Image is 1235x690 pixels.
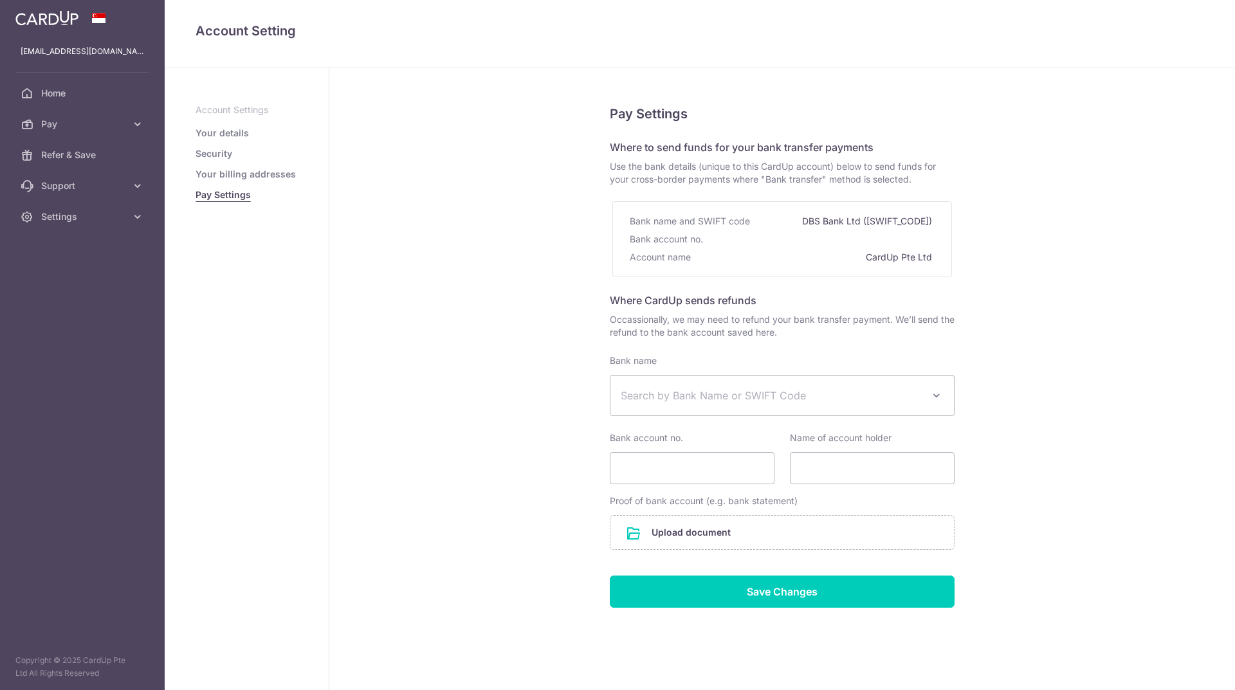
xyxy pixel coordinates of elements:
[630,230,706,248] div: Bank account no.
[196,147,232,160] a: Security
[41,149,126,161] span: Refer & Save
[610,515,955,550] div: Upload document
[610,160,955,186] span: Use the bank details (unique to this CardUp account) below to send funds for your cross-border pa...
[196,127,249,140] a: Your details
[15,10,78,26] img: CardUp
[610,495,798,507] label: Proof of bank account (e.g. bank statement)
[610,431,683,444] label: Bank account no.
[802,212,935,230] div: DBS Bank Ltd ([SWIFT_CODE])
[196,23,296,39] span: translation missing: en.refund_bank_accounts.show.title.account_setting
[196,104,298,116] p: Account Settings
[630,212,753,230] div: Bank name and SWIFT code
[621,388,923,403] span: Search by Bank Name or SWIFT Code
[610,576,955,608] input: Save Changes
[610,141,874,154] span: Where to send funds for your bank transfer payments
[630,248,693,266] div: Account name
[610,294,756,307] span: Where CardUp sends refunds
[610,313,955,339] span: Occassionally, we may need to refund your bank transfer payment. We’ll send the refund to the ban...
[21,45,144,58] p: [EMAIL_ADDRESS][DOMAIN_NAME]
[790,431,892,444] label: Name of account holder
[41,179,126,192] span: Support
[41,118,126,131] span: Pay
[610,104,955,124] h5: Pay Settings
[41,210,126,223] span: Settings
[610,354,657,367] label: Bank name
[41,87,126,100] span: Home
[196,188,251,201] a: Pay Settings
[196,168,296,181] a: Your billing addresses
[866,248,935,266] div: CardUp Pte Ltd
